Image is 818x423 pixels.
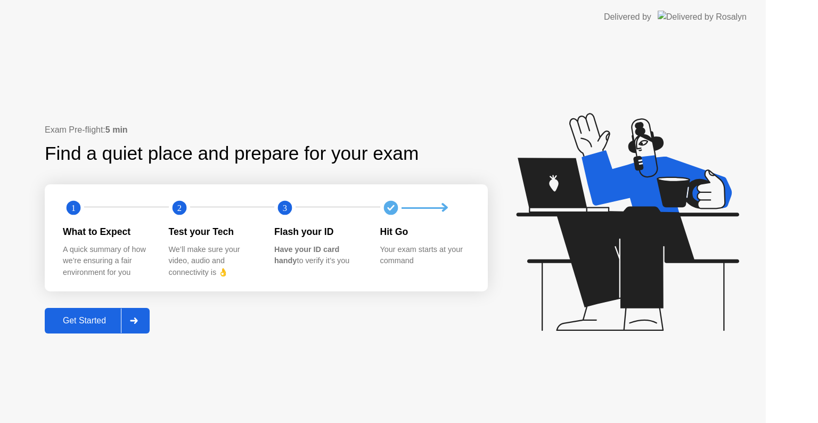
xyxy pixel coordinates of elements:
[169,225,258,239] div: Test your Tech
[380,244,469,267] div: Your exam starts at your command
[283,203,287,213] text: 3
[274,244,363,267] div: to verify it’s you
[45,124,488,136] div: Exam Pre-flight:
[45,140,420,168] div: Find a quiet place and prepare for your exam
[169,244,258,279] div: We’ll make sure your video, audio and connectivity is 👌
[105,125,128,134] b: 5 min
[274,225,363,239] div: Flash your ID
[604,11,651,23] div: Delivered by
[45,308,150,333] button: Get Started
[274,245,339,265] b: Have your ID card handy
[380,225,469,239] div: Hit Go
[63,225,152,239] div: What to Expect
[71,203,76,213] text: 1
[48,316,121,326] div: Get Started
[177,203,181,213] text: 2
[63,244,152,279] div: A quick summary of how we’re ensuring a fair environment for you
[658,11,747,23] img: Delivered by Rosalyn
